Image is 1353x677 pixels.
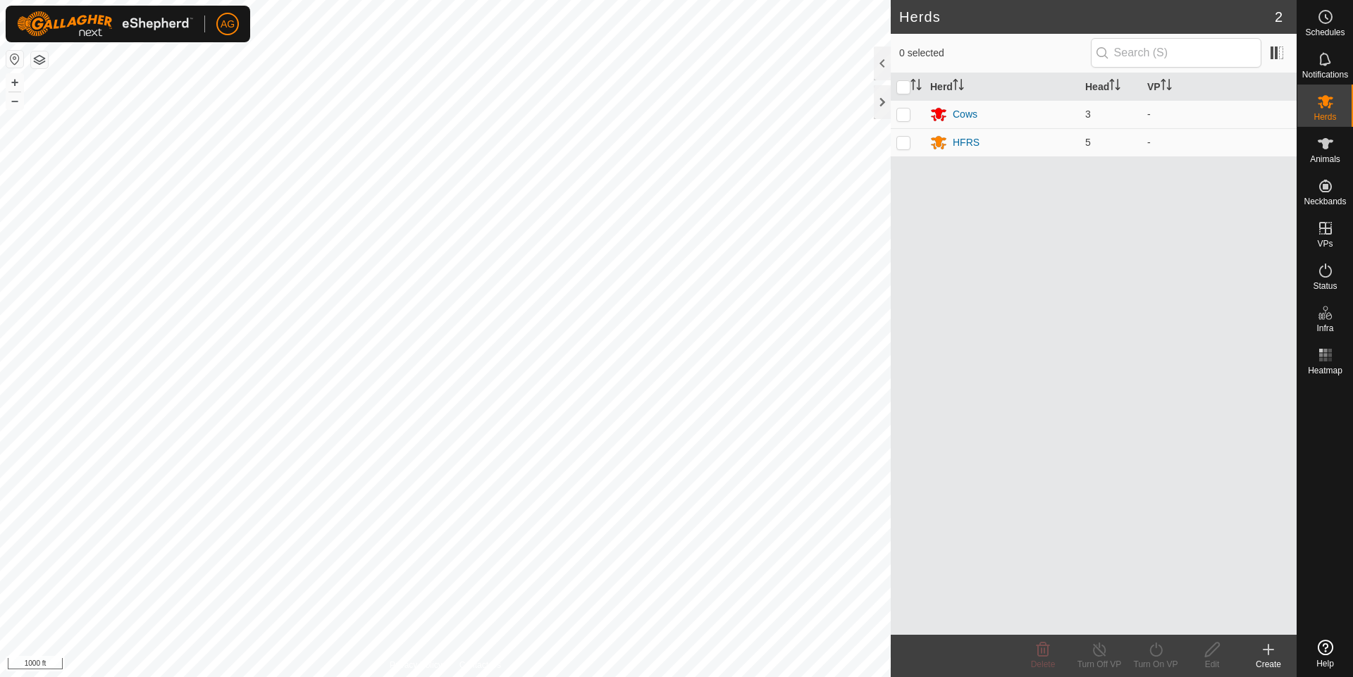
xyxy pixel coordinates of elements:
span: Heatmap [1308,366,1342,375]
button: + [6,74,23,91]
button: – [6,92,23,109]
div: Create [1240,658,1297,671]
p-sorticon: Activate to sort [910,81,922,92]
span: Help [1316,659,1334,668]
span: 3 [1085,108,1091,120]
span: Notifications [1302,70,1348,79]
h2: Herds [899,8,1275,25]
th: Herd [925,73,1080,101]
div: HFRS [953,135,980,150]
div: Edit [1184,658,1240,671]
th: VP [1142,73,1297,101]
td: - [1142,100,1297,128]
div: Turn Off VP [1071,658,1127,671]
a: Privacy Policy [390,659,443,671]
p-sorticon: Activate to sort [1161,81,1172,92]
span: Animals [1310,155,1340,163]
span: 0 selected [899,46,1091,61]
img: Gallagher Logo [17,11,193,37]
span: 2 [1275,6,1283,27]
th: Head [1080,73,1142,101]
input: Search (S) [1091,38,1261,68]
span: VPs [1317,240,1333,248]
span: Neckbands [1304,197,1346,206]
span: Status [1313,282,1337,290]
p-sorticon: Activate to sort [953,81,964,92]
span: Infra [1316,324,1333,333]
p-sorticon: Activate to sort [1109,81,1120,92]
div: Turn On VP [1127,658,1184,671]
a: Contact Us [459,659,501,671]
button: Map Layers [31,51,48,68]
span: Schedules [1305,28,1345,37]
span: 5 [1085,137,1091,148]
span: Herds [1314,113,1336,121]
button: Reset Map [6,51,23,68]
td: - [1142,128,1297,156]
span: Delete [1031,659,1056,669]
div: Cows [953,107,977,122]
span: AG [221,17,235,32]
a: Help [1297,634,1353,673]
